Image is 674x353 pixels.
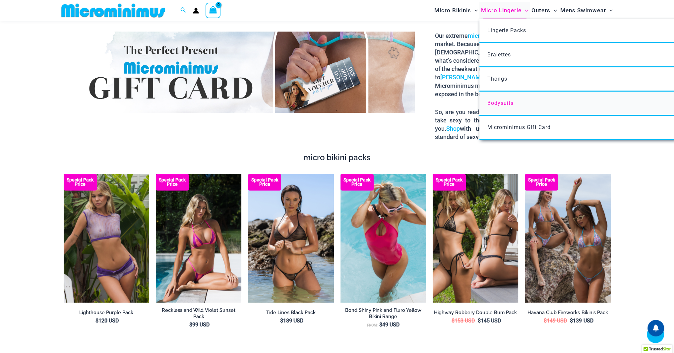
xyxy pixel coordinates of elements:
[193,8,199,14] a: Account icon link
[280,318,283,324] span: $
[156,174,241,302] img: Reckless and Wild Violet Sunset 306 Top 466 Bottom 06
[544,318,547,324] span: $
[481,2,521,19] span: Micro Lingerie
[606,2,613,19] span: Menu Toggle
[435,108,610,141] p: So, are you ready to to embrace the world of Microminimus and take sexy to the next level? If so,...
[478,318,501,324] bdi: 145 USD
[189,321,192,328] span: $
[379,321,382,328] span: $
[189,321,210,328] bdi: 99 USD
[487,76,507,82] span: Thongs
[73,32,415,113] img: Gift Card Banner 1680
[434,2,471,19] span: Micro Bikinis
[487,27,526,34] span: Lingerie Packs
[531,2,550,19] span: Outers
[340,307,426,319] a: Bond Shiny Pink and Fluro Yellow Bikini Range
[435,32,610,99] p: Our extreme are the smallest, yet the hottest on the market. Because they are designed to celebra...
[248,178,281,186] b: Special Pack Price
[433,310,518,316] a: Highway Robbery Double Bum Pack
[64,174,149,302] a: Lighthouse Purples 3668 Crop Top 516 Short 11 Lighthouse Purples 3668 Crop Top 516 Short 09Lighth...
[467,32,502,39] a: micro bikinis
[156,178,189,186] b: Special Pack Price
[433,174,518,302] a: Top Bum Pack Highway Robbery Black Gold 305 Tri Top 456 Micro 05Highway Robbery Black Gold 305 Tr...
[340,174,426,302] a: Bond Shiny Pink 8935 One Piece 09v2 Bond Shiny Pink 8935 One Piece 08Bond Shiny Pink 8935 One Pie...
[440,74,485,81] a: [PERSON_NAME]
[433,178,466,186] b: Special Pack Price
[433,2,479,19] a: Micro BikinisMenu ToggleMenu Toggle
[64,178,97,186] b: Special Pack Price
[248,310,334,316] a: Tide Lines Black Pack
[487,51,511,58] span: Bralettes
[550,2,557,19] span: Menu Toggle
[180,6,186,15] a: Search icon link
[156,174,241,302] a: Reckless and Wild Violet Sunset 306 Top 466 Bottom 06 Reckless and Wild Violet Sunset 306 Top 466...
[432,1,616,20] nav: Site Navigation
[340,174,426,302] img: Bond Shiny Pink 8935 One Piece 09v2
[559,2,614,19] a: Mens SwimwearMenu ToggleMenu Toggle
[59,3,168,18] img: MM SHOP LOGO FLAT
[521,2,528,19] span: Menu Toggle
[570,318,593,324] bdi: 139 USD
[206,3,221,18] a: View Shopping Cart, empty
[478,318,481,324] span: $
[340,178,374,186] b: Special Pack Price
[446,125,460,132] a: Shop
[280,318,303,324] bdi: 189 USD
[544,318,567,324] bdi: 149 USD
[95,318,98,324] span: $
[248,174,334,303] img: Tide Lines Black 350 Halter Top 470 Thong 04
[64,153,611,163] h4: micro bikini packs
[452,318,475,324] bdi: 153 USD
[525,178,558,186] b: Special Pack Price
[525,174,610,303] img: Bikini Pack
[248,174,334,303] a: Tide Lines Black 350 Halter Top 470 Thong 04 Tide Lines Black 350 Halter Top 470 Thong 03Tide Lin...
[367,323,378,327] span: From:
[452,318,455,324] span: $
[379,321,399,328] bdi: 49 USD
[95,318,119,324] bdi: 120 USD
[64,174,149,302] img: Lighthouse Purples 3668 Crop Top 516 Short 11
[487,100,514,106] span: Bodysuits
[525,174,610,303] a: Bikini Pack Havana Club Fireworks 312 Tri Top 451 Thong 05Havana Club Fireworks 312 Tri Top 451 T...
[471,2,478,19] span: Menu Toggle
[570,318,573,324] span: $
[487,124,551,130] span: Microminimus Gift Card
[64,310,149,316] a: Lighthouse Purple Pack
[530,2,559,19] a: OutersMenu ToggleMenu Toggle
[479,2,530,19] a: Micro LingerieMenu ToggleMenu Toggle
[560,2,606,19] span: Mens Swimwear
[525,310,610,316] a: Havana Club Fireworks Bikinis Pack
[156,307,241,319] a: Reckless and Wild Violet Sunset Pack
[433,174,518,302] img: Top Bum Pack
